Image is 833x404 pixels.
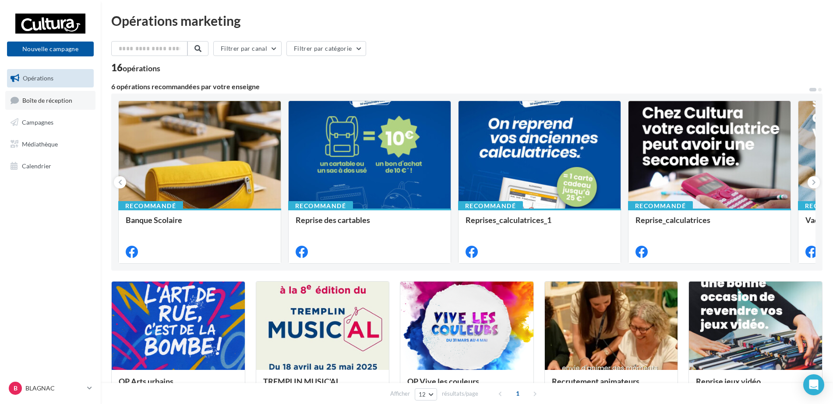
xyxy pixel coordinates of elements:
[126,215,182,225] span: Banque Scolaire
[22,140,58,148] span: Médiathèque
[111,14,822,27] div: Opérations marketing
[466,215,551,225] span: Reprises_calculatrices_1
[5,157,95,175] a: Calendrier
[419,391,426,398] span: 12
[5,69,95,87] a: Opérations
[22,96,72,104] span: Boîte de réception
[803,374,824,395] div: Open Intercom Messenger
[442,390,478,398] span: résultats/page
[5,91,95,110] a: Boîte de réception
[458,201,523,211] div: Recommandé
[111,63,160,73] div: 16
[286,41,366,56] button: Filtrer par catégorie
[5,135,95,153] a: Médiathèque
[14,384,18,393] span: B
[22,118,53,126] span: Campagnes
[511,387,525,401] span: 1
[635,215,710,225] span: Reprise_calculatrices
[123,64,160,72] div: opérations
[628,201,693,211] div: Recommandé
[263,376,340,386] span: TREMPLIN MUSIC'AL
[5,113,95,132] a: Campagnes
[23,74,53,82] span: Opérations
[415,388,437,401] button: 12
[696,376,761,386] span: Reprise jeux vidéo
[390,390,410,398] span: Afficher
[407,376,479,386] span: OP Vive les couleurs
[25,384,84,393] p: BLAGNAC
[7,42,94,56] button: Nouvelle campagne
[22,162,51,169] span: Calendrier
[296,215,370,225] span: Reprise des cartables
[288,201,353,211] div: Recommandé
[111,83,808,90] div: 6 opérations recommandées par votre enseigne
[213,41,282,56] button: Filtrer par canal
[552,376,639,386] span: Recrutement animateurs
[7,380,94,397] a: B BLAGNAC
[118,201,183,211] div: Recommandé
[119,376,173,386] span: OP Arts urbains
